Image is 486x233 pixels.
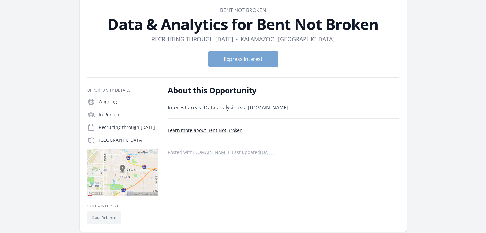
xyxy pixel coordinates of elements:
dd: Kalamazoo, [GEOGRAPHIC_DATA] [241,34,335,43]
div: • [236,34,238,43]
img: Map [87,149,158,196]
button: Express Interest [208,51,278,67]
li: Data Science [87,211,121,224]
p: Posted with . Last updated . [168,150,399,155]
p: Recruiting through [DATE] [99,124,158,131]
p: In-Person [99,111,158,118]
p: [GEOGRAPHIC_DATA] [99,137,158,143]
h3: Opportunity Details [87,88,158,93]
dd: Recruiting through [DATE] [151,34,233,43]
a: Bent Not Broken [220,7,266,14]
a: Learn more about Bent Not Broken [168,127,243,133]
h1: Data & Analytics for Bent Not Broken [87,17,399,32]
h3: Skills/Interests [87,204,158,209]
p: Interest areas: Data analysis. (via [DOMAIN_NAME]) [168,103,355,112]
abbr: Mon, Sep 30, 2024 4:22 AM [260,149,274,155]
p: Ongoing [99,99,158,105]
h2: About this Opportunity [168,85,355,95]
a: [DOMAIN_NAME] [193,149,229,155]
